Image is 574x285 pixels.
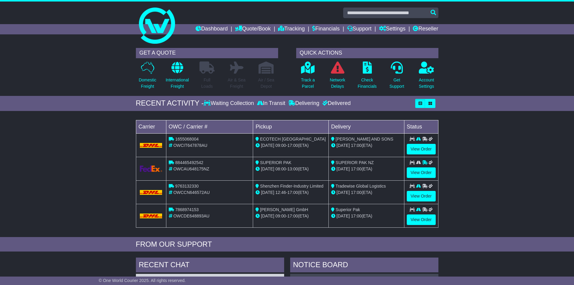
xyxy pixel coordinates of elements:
a: View Order [407,191,436,201]
a: InternationalFreight [165,61,189,93]
a: View Order [407,144,436,154]
p: Air & Sea Freight [228,77,246,90]
td: Delivery [328,120,404,133]
span: 17:00 [287,190,298,195]
a: Track aParcel [301,61,315,93]
span: 17:00 [351,214,362,218]
td: Status [404,120,438,133]
a: AccountSettings [419,61,434,93]
span: 08:00 [275,166,286,171]
span: SUPERIOR PAK [260,160,291,165]
span: 09:00 [275,214,286,218]
span: 7868974153 [175,207,199,212]
span: 17:00 [287,143,298,148]
div: - (ETA) [256,213,326,219]
span: [DATE] [261,214,274,218]
a: DomesticFreight [138,61,156,93]
img: DHL.png [140,190,162,195]
div: Delivering [287,100,321,107]
p: International Freight [166,77,189,90]
p: Full Loads [199,77,215,90]
span: [DATE] [337,166,350,171]
a: Financials [312,24,340,34]
p: Network Delays [330,77,345,90]
p: Get Support [389,77,404,90]
span: Tradewise Global Logistics [336,184,386,188]
div: FROM OUR SUPPORT [136,240,438,249]
p: Account Settings [419,77,434,90]
span: 09:00 [275,143,286,148]
td: OWC / Carrier # [166,120,253,133]
img: GetCarrierServiceLogo [140,166,162,172]
p: Check Financials [358,77,377,90]
span: [DATE] [261,166,274,171]
div: - (ETA) [256,189,326,196]
span: © One World Courier 2025. All rights reserved. [99,278,186,283]
div: - (ETA) [256,142,326,149]
a: View Order [407,167,436,178]
img: DHL.png [140,143,162,148]
a: NetworkDelays [329,61,345,93]
span: [DATE] [261,143,274,148]
a: Dashboard [196,24,228,34]
td: Pickup [253,120,329,133]
span: [DATE] [261,190,274,195]
div: Delivered [321,100,351,107]
a: CheckFinancials [357,61,377,93]
span: 9763132330 [175,184,199,188]
div: (ETA) [331,166,402,172]
div: (ETA) [331,213,402,219]
div: (ETA) [331,142,402,149]
a: Quote/Book [235,24,271,34]
span: Superior Pak [336,207,360,212]
div: RECENT ACTIVITY - [136,99,204,108]
div: QUICK ACTIONS [296,48,438,58]
a: Tracking [278,24,305,34]
a: View Order [407,214,436,225]
div: (ETA) [331,189,402,196]
span: OWCDE648893AU [173,214,209,218]
img: DHL.png [140,214,162,218]
p: Track a Parcel [301,77,315,90]
a: GetSupport [389,61,404,93]
a: Support [347,24,372,34]
span: 17:00 [287,214,298,218]
span: SUPERIOR PAK NZ [336,160,374,165]
a: Settings [379,24,406,34]
span: 1655068004 [175,137,199,141]
p: Domestic Freight [139,77,156,90]
span: OWCAU648175NZ [173,166,209,171]
span: OWCCN646572AU [173,190,210,195]
span: [PERSON_NAME] AND SONS [336,137,393,141]
span: 17:00 [351,190,362,195]
div: In Transit [256,100,287,107]
span: [DATE] [337,190,350,195]
span: [DATE] [337,214,350,218]
span: 17:00 [351,143,362,148]
span: [PERSON_NAME] GmbH [260,207,308,212]
div: GET A QUOTE [136,48,278,58]
div: - (ETA) [256,166,326,172]
span: OWCIT647878AU [173,143,207,148]
span: 13:00 [287,166,298,171]
span: [DATE] [337,143,350,148]
div: Waiting Collection [204,100,255,107]
span: 884465492542 [175,160,203,165]
div: NOTICE BOARD [290,258,438,274]
span: 12:46 [275,190,286,195]
span: ECOTECH [GEOGRAPHIC_DATA] [260,137,326,141]
span: 17:00 [351,166,362,171]
td: Carrier [136,120,166,133]
span: Shenzhen Finder-Industry Limited [260,184,323,188]
div: RECENT CHAT [136,258,284,274]
a: Reseller [413,24,438,34]
p: Air / Sea Depot [258,77,274,90]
